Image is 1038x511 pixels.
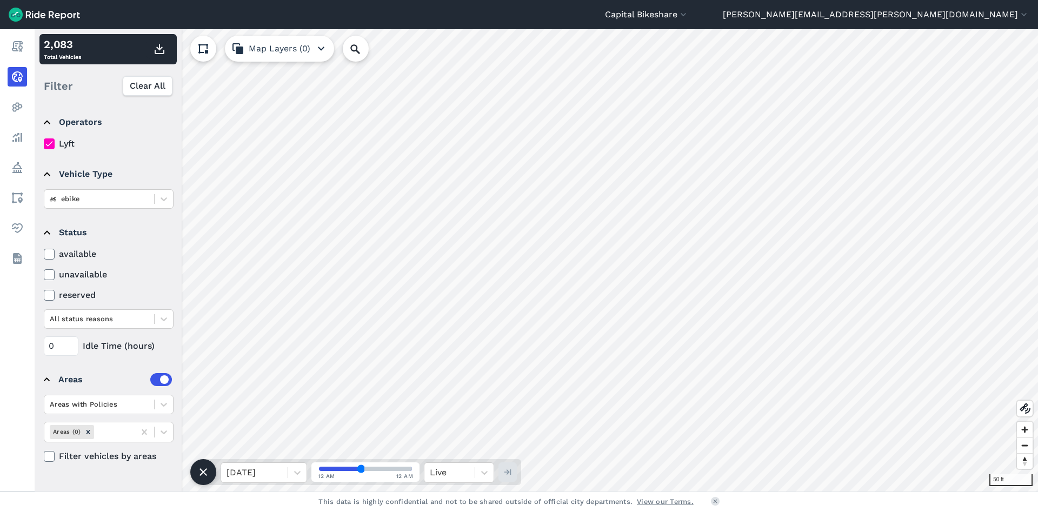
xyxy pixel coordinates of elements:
div: Total Vehicles [44,36,81,62]
span: Clear All [130,79,165,92]
a: Report [8,37,27,56]
label: available [44,248,174,261]
a: Areas [8,188,27,208]
button: Reset bearing to north [1017,453,1033,469]
a: View our Terms. [637,496,694,507]
canvas: Map [35,29,1038,492]
div: Idle Time (hours) [44,336,174,356]
summary: Operators [44,107,172,137]
button: Map Layers (0) [225,36,334,62]
summary: Status [44,217,172,248]
a: Health [8,218,27,238]
button: Zoom out [1017,437,1033,453]
a: Datasets [8,249,27,268]
summary: Vehicle Type [44,159,172,189]
div: Filter [39,69,177,103]
a: Policy [8,158,27,177]
label: reserved [44,289,174,302]
img: Ride Report [9,8,80,22]
a: Analyze [8,128,27,147]
div: Areas (0) [50,425,82,439]
summary: Areas [44,364,172,395]
button: Zoom in [1017,422,1033,437]
div: 50 ft [989,474,1033,486]
span: 12 AM [396,472,414,480]
a: Realtime [8,67,27,87]
div: Areas [58,373,172,386]
span: 12 AM [318,472,335,480]
label: Lyft [44,137,174,150]
a: Heatmaps [8,97,27,117]
div: 2,083 [44,36,81,52]
input: Search Location or Vehicles [343,36,386,62]
button: [PERSON_NAME][EMAIL_ADDRESS][PERSON_NAME][DOMAIN_NAME] [723,8,1029,21]
button: Capital Bikeshare [605,8,689,21]
label: unavailable [44,268,174,281]
div: Remove Areas (0) [82,425,94,439]
label: Filter vehicles by areas [44,450,174,463]
button: Clear All [123,76,172,96]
